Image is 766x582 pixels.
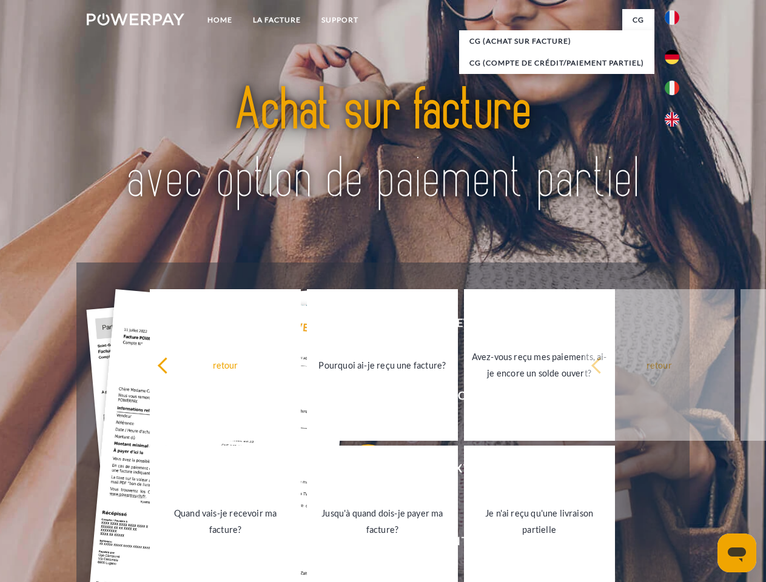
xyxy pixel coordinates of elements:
[116,58,650,232] img: title-powerpay_fr.svg
[622,9,654,31] a: CG
[314,356,451,373] div: Pourquoi ai-je reçu une facture?
[243,9,311,31] a: LA FACTURE
[665,81,679,95] img: it
[665,10,679,25] img: fr
[314,505,451,538] div: Jusqu'à quand dois-je payer ma facture?
[591,356,727,373] div: retour
[471,505,608,538] div: Je n'ai reçu qu'une livraison partielle
[87,13,184,25] img: logo-powerpay-white.svg
[157,505,294,538] div: Quand vais-je recevoir ma facture?
[459,30,654,52] a: CG (achat sur facture)
[665,50,679,64] img: de
[665,112,679,127] img: en
[464,289,615,441] a: Avez-vous reçu mes paiements, ai-je encore un solde ouvert?
[157,356,294,373] div: retour
[717,533,756,572] iframe: Bouton de lancement de la fenêtre de messagerie
[459,52,654,74] a: CG (Compte de crédit/paiement partiel)
[471,349,608,381] div: Avez-vous reçu mes paiements, ai-je encore un solde ouvert?
[311,9,369,31] a: Support
[197,9,243,31] a: Home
